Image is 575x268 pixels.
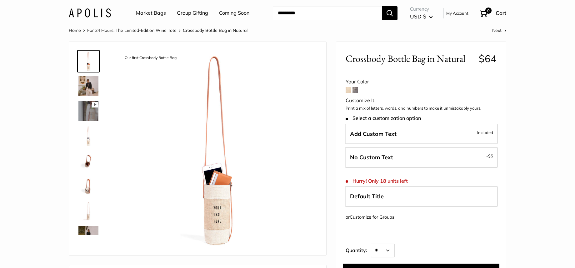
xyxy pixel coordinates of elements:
div: Your Color [346,77,497,87]
img: description_Transform your everyday errands into moments of effortless style [78,226,98,246]
span: $5 [488,153,493,158]
a: Group Gifting [177,8,208,18]
span: $64 [479,52,497,65]
span: Default Title [350,193,384,200]
span: Select a customization option [346,115,421,121]
a: Coming Soon [219,8,249,18]
a: description_Even available for group gifting and events [77,100,100,122]
span: No Custom Text [350,154,393,161]
input: Search... [273,6,382,20]
label: Default Title [345,186,498,207]
img: Crossbody Bottle Bag in Natural [78,126,98,146]
p: Print a mix of letters, words, and numbers to make it unmistakably yours. [346,105,497,112]
label: Leave Blank [345,147,498,168]
a: description_Our first Crossbody Bottle Bag [77,50,100,72]
a: 0 Cart [479,8,506,18]
nav: Breadcrumb [69,26,247,34]
a: Customize for Groups [350,214,394,220]
span: 0 [485,7,492,14]
a: Crossbody Bottle Bag in Natural [77,125,100,147]
span: Hurry! Only 18 units left [346,178,408,184]
a: Market Bags [136,8,166,18]
a: description_Super soft and durable leather handles. [77,175,100,197]
span: Crossbody Bottle Bag in Natural [346,53,474,64]
label: Add Custom Text [345,124,498,144]
a: Next [492,27,506,33]
span: USD $ [410,13,426,20]
a: description_Our first Crossbody Bottle Bag [77,200,100,222]
span: Cart [496,10,506,16]
span: Included [477,129,493,136]
img: description_Even available for group gifting and events [78,101,98,121]
a: description_Transform your everyday errands into moments of effortless style [77,225,100,247]
button: USD $ [410,12,433,22]
img: description_Super soft and durable leather handles. [78,176,98,196]
a: description_Soft crossbody leather strap [77,150,100,172]
div: Our first Crossbody Bottle Bag [122,54,180,62]
span: Currency [410,5,433,13]
a: description_Effortless Style [77,75,100,97]
div: or [346,213,394,221]
span: Add Custom Text [350,130,397,137]
img: description_Soft crossbody leather strap [78,151,98,171]
img: Apolis [69,8,111,17]
button: Search [382,6,397,20]
span: Crossbody Bottle Bag in Natural [183,27,247,33]
img: description_Our first Crossbody Bottle Bag [78,51,98,71]
img: description_Effortless Style [78,76,98,96]
a: For 24 Hours: The Limited-Edition Wine Tote [87,27,177,33]
img: description_Our first Crossbody Bottle Bag [119,51,317,249]
div: Customize It [346,96,497,105]
span: - [486,152,493,160]
a: My Account [446,9,468,17]
label: Quantity: [346,242,371,257]
img: description_Our first Crossbody Bottle Bag [78,201,98,221]
a: Home [69,27,81,33]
